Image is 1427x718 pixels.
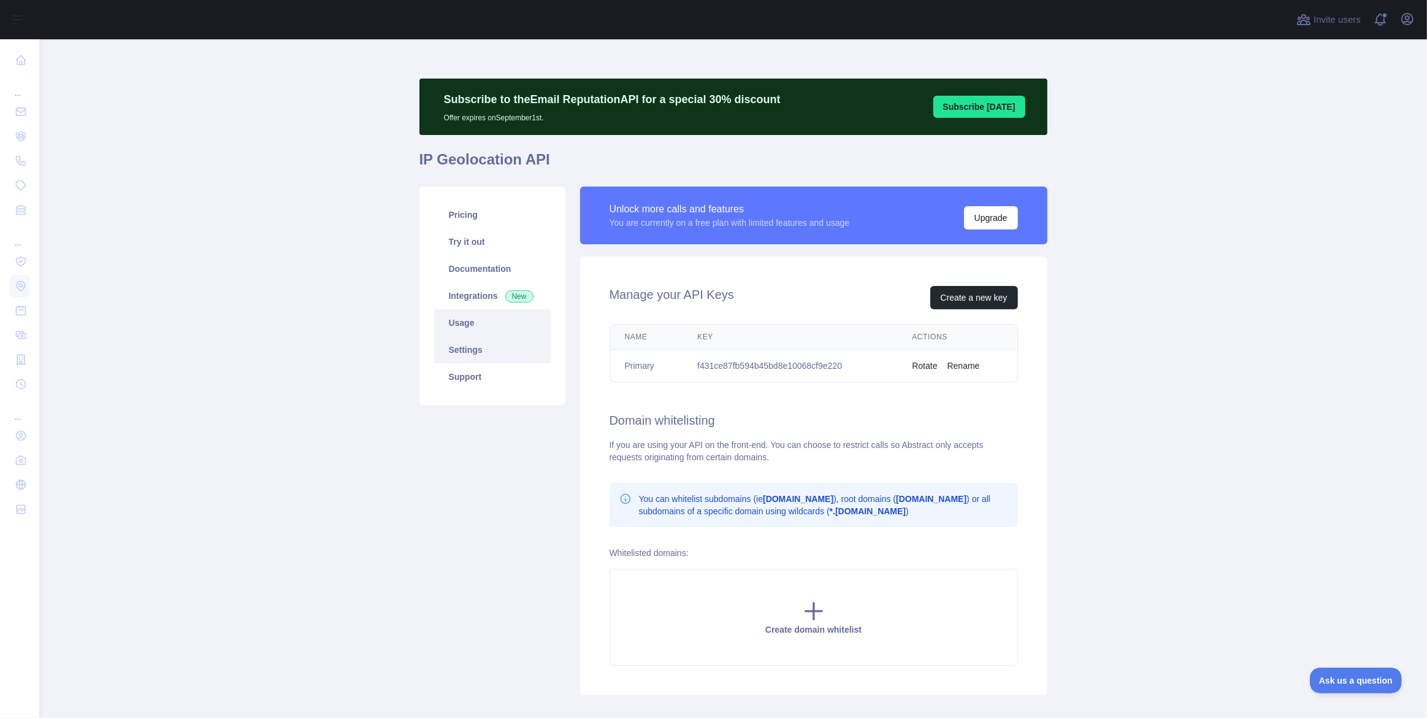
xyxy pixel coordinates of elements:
[434,336,551,363] a: Settings
[765,625,862,635] span: Create domain whitelist
[830,506,906,516] b: *.[DOMAIN_NAME]
[434,282,551,309] a: Integrations New
[610,286,734,309] h2: Manage your API Keys
[610,350,683,382] td: Primary
[683,325,897,350] th: Key
[639,493,1008,517] p: You can whitelist subdomains (ie ), root domains ( ) or all subdomains of a specific domain using...
[434,363,551,390] a: Support
[964,206,1018,230] button: Upgrade
[1310,668,1402,693] iframe: Toggle Customer Support
[444,108,781,123] p: Offer expires on September 1st.
[930,286,1018,309] button: Create a new key
[683,350,897,382] td: f431ce87fb594b45bd8e10068cf9e220
[610,412,1018,429] h2: Domain whitelisting
[610,439,1018,463] div: If you are using your API on the front-end. You can choose to restrict calls so Abstract only acc...
[610,217,850,229] div: You are currently on a free plan with limited features and usage
[947,360,980,372] button: Rename
[505,290,534,303] span: New
[1314,13,1361,27] span: Invite users
[434,309,551,336] a: Usage
[10,223,29,248] div: ...
[896,494,966,504] b: [DOMAIN_NAME]
[444,91,781,108] p: Subscribe to the Email Reputation API for a special 30 % discount
[434,201,551,228] a: Pricing
[419,150,1047,179] h1: IP Geolocation API
[1294,10,1363,29] button: Invite users
[10,398,29,422] div: ...
[897,325,1017,350] th: Actions
[912,360,937,372] button: Rotate
[763,494,833,504] b: [DOMAIN_NAME]
[10,74,29,98] div: ...
[434,228,551,255] a: Try it out
[610,548,689,558] label: Whitelisted domains:
[434,255,551,282] a: Documentation
[610,202,850,217] div: Unlock more calls and features
[610,325,683,350] th: Name
[933,96,1025,118] button: Subscribe [DATE]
